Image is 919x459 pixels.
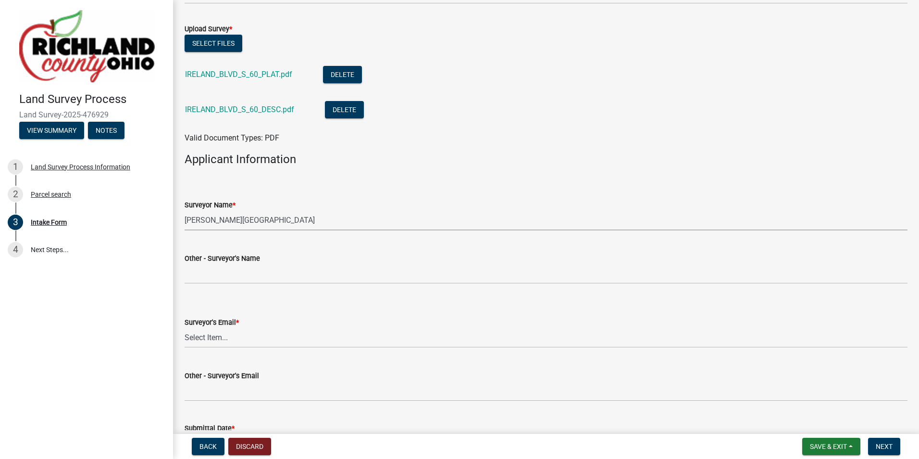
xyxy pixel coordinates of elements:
[31,219,67,226] div: Intake Form
[185,70,292,79] a: IRELAND_BLVD_S_60_PLAT.pdf
[185,35,242,52] button: Select files
[19,110,154,119] span: Land Survey-2025-476929
[802,438,860,455] button: Save & Exit
[323,66,362,83] button: Delete
[325,101,364,118] button: Delete
[8,159,23,175] div: 1
[199,443,217,450] span: Back
[876,443,893,450] span: Next
[185,133,279,142] span: Valid Document Types: PDF
[323,71,362,80] wm-modal-confirm: Delete Document
[19,92,165,106] h4: Land Survey Process
[185,425,235,432] label: Submittal Date
[8,187,23,202] div: 2
[19,127,84,135] wm-modal-confirm: Summary
[185,202,236,209] label: Surveyor Name
[31,191,71,198] div: Parcel search
[185,153,907,166] h4: Applicant Information
[185,255,260,262] label: Other - Surveyor's Name
[228,438,271,455] button: Discard
[19,10,155,82] img: Richland County, Ohio
[19,122,84,139] button: View Summary
[8,242,23,257] div: 4
[185,26,232,33] label: Upload Survey
[88,127,124,135] wm-modal-confirm: Notes
[868,438,900,455] button: Next
[192,438,224,455] button: Back
[185,319,239,326] label: Surveyor's Email
[88,122,124,139] button: Notes
[185,373,259,380] label: Other - Surveyor's Email
[185,105,294,114] a: IRELAND_BLVD_S_60_DESC.pdf
[325,106,364,115] wm-modal-confirm: Delete Document
[31,164,130,170] div: Land Survey Process Information
[810,443,847,450] span: Save & Exit
[8,215,23,230] div: 3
